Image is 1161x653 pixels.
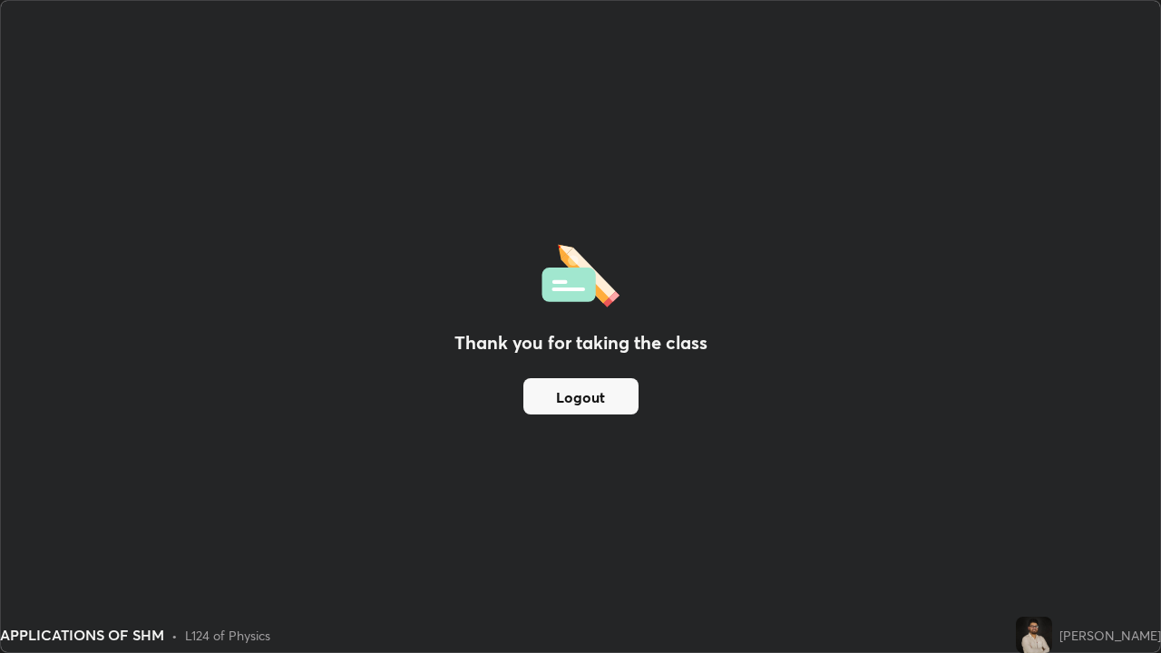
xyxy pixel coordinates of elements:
[523,378,639,414] button: Logout
[185,626,270,645] div: L124 of Physics
[454,329,707,356] h2: Thank you for taking the class
[1059,626,1161,645] div: [PERSON_NAME]
[171,626,178,645] div: •
[1016,617,1052,653] img: 0e46e2be205c4e8d9fb2a007bb4b7dd5.jpg
[541,239,620,307] img: offlineFeedback.1438e8b3.svg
